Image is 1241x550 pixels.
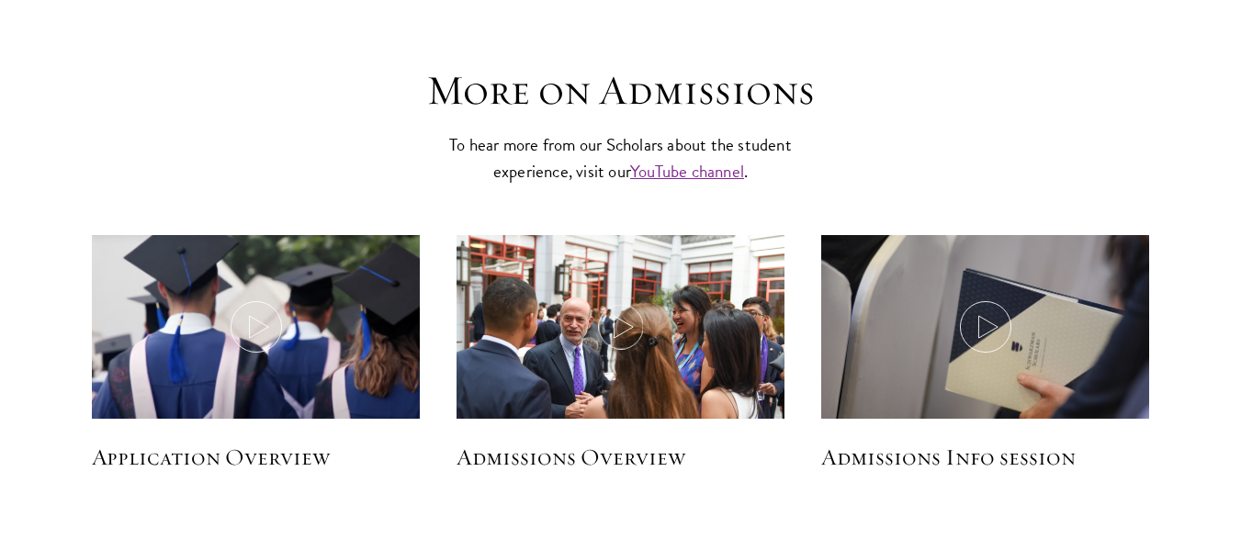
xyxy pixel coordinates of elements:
[821,235,1149,420] button: student holding Schwarzman Scholar documents
[630,158,744,185] a: YouTube channel
[457,235,784,420] button: Administrator-speaking-to-group-of-students-outside-in-courtyard
[821,235,1149,454] img: student holding Schwarzman Scholar documents
[821,442,1149,473] h5: Admissions Info session
[92,442,420,473] h5: Application Overview
[336,65,906,117] h3: More on Admissions
[457,442,784,473] h5: Admissions Overview
[442,131,800,185] p: To hear more from our Scholars about the student experience, visit our .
